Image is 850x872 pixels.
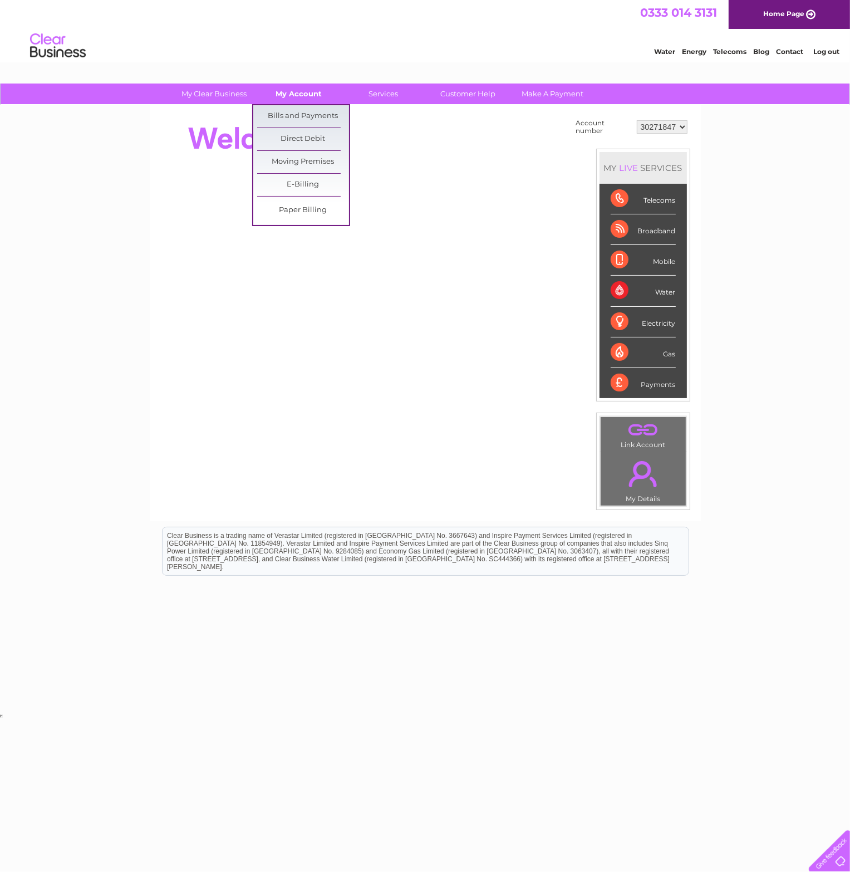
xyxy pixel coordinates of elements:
[611,184,676,214] div: Telecoms
[30,29,86,63] img: logo.png
[603,454,683,493] a: .
[600,417,686,452] td: Link Account
[600,152,687,184] div: MY SERVICES
[682,47,706,56] a: Energy
[600,452,686,506] td: My Details
[611,368,676,398] div: Payments
[713,47,746,56] a: Telecoms
[507,84,598,104] a: Make A Payment
[617,163,641,173] div: LIVE
[422,84,514,104] a: Customer Help
[257,151,349,173] a: Moving Premises
[654,47,675,56] a: Water
[257,199,349,222] a: Paper Billing
[611,245,676,276] div: Mobile
[257,174,349,196] a: E-Billing
[640,6,717,19] a: 0333 014 3131
[253,84,345,104] a: My Account
[163,6,689,54] div: Clear Business is a trading name of Verastar Limited (registered in [GEOGRAPHIC_DATA] No. 3667643...
[813,47,839,56] a: Log out
[337,84,429,104] a: Services
[573,116,634,138] td: Account number
[753,47,769,56] a: Blog
[776,47,803,56] a: Contact
[168,84,260,104] a: My Clear Business
[603,420,683,439] a: .
[257,105,349,128] a: Bills and Payments
[611,214,676,245] div: Broadband
[611,337,676,368] div: Gas
[611,307,676,337] div: Electricity
[257,128,349,150] a: Direct Debit
[611,276,676,306] div: Water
